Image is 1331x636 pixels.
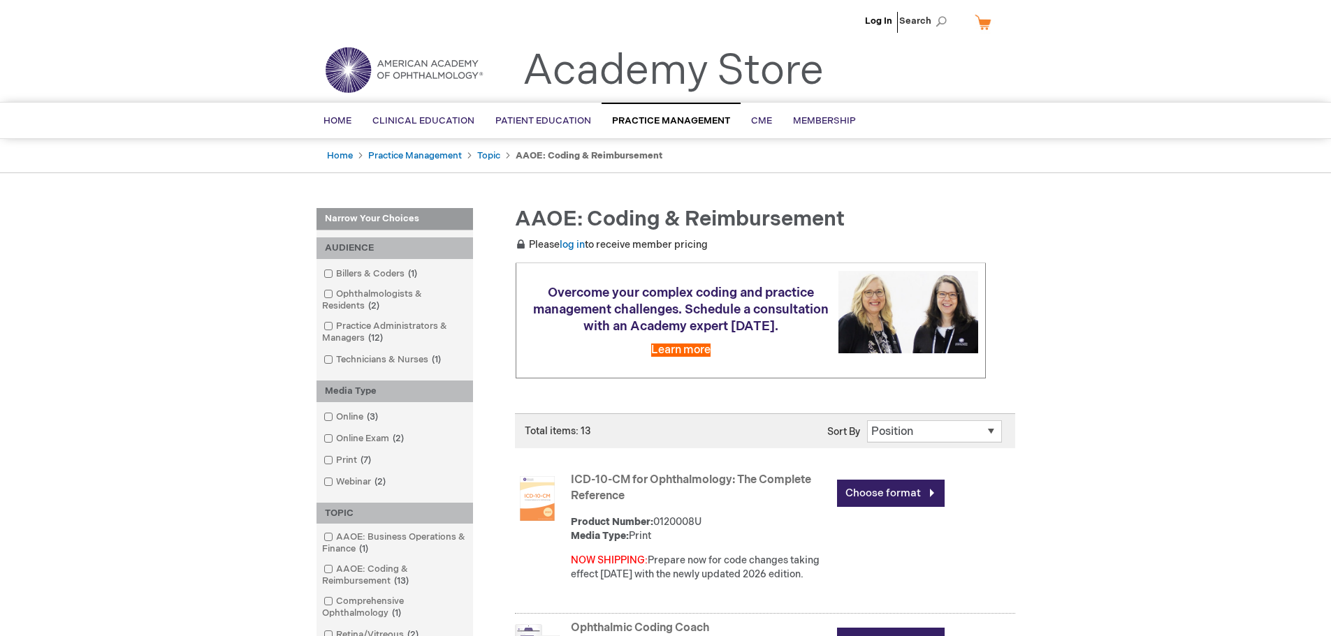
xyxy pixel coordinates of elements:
a: Technicians & Nurses1 [320,353,446,367]
a: Print7 [320,454,377,467]
img: ICD-10-CM for Ophthalmology: The Complete Reference [515,476,560,521]
a: Billers & Coders1 [320,267,423,281]
span: Clinical Education [372,115,474,126]
a: Ophthalmologists & Residents2 [320,288,470,313]
a: Academy Store [523,46,824,96]
a: Ophthalmic Coding Coach [571,621,709,635]
a: Practice Administrators & Managers12 [320,320,470,345]
span: Please to receive member pricing [515,239,708,251]
a: Log In [865,15,892,27]
a: Choose format [837,480,945,507]
span: 2 [389,433,407,444]
span: 3 [363,411,381,422]
a: AAOE: Coding & Reimbursement13 [320,563,470,588]
span: 12 [365,332,386,343]
strong: Product Number: [571,516,653,528]
div: TOPIC [317,503,473,524]
img: Schedule a consultation with an Academy expert today [838,271,978,353]
span: Overcome your complex coding and practice management challenges. Schedule a consultation with an ... [533,286,829,334]
font: NOW SHIPPING: [571,554,648,566]
a: Home [327,150,353,161]
span: 13 [391,575,412,586]
span: 1 [405,268,421,279]
strong: Narrow Your Choices [317,208,473,230]
a: ICD-10-CM for Ophthalmology: The Complete Reference [571,473,811,503]
a: Online Exam2 [320,432,409,445]
div: Prepare now for code changes taking effect [DATE] with the newly updated 2026 edition. [571,554,830,582]
span: CME [751,115,772,126]
label: Sort By [827,426,860,438]
span: 1 [356,543,372,554]
a: Topic [477,150,500,161]
div: AUDIENCE [317,237,473,259]
a: log in [560,239,585,251]
span: 2 [365,300,383,311]
a: Online3 [320,411,384,424]
a: Learn more [651,343,711,357]
div: 0120008U Print [571,515,830,543]
strong: AAOE: Coding & Reimbursement [516,150,662,161]
span: Home [323,115,351,126]
span: AAOE: Coding & Reimbursement [515,207,845,232]
span: Total items: 13 [525,425,591,437]
span: Membership [793,115,856,126]
span: 1 [388,607,405,619]
a: Webinar2 [320,475,391,489]
strong: Media Type: [571,530,629,542]
span: Practice Management [612,115,730,126]
span: 7 [357,454,374,466]
div: Media Type [317,380,473,402]
span: 1 [428,354,444,365]
a: Practice Management [368,150,462,161]
span: Search [899,7,952,35]
a: Comprehensive Ophthalmology1 [320,595,470,620]
span: Patient Education [495,115,591,126]
a: AAOE: Business Operations & Finance1 [320,531,470,556]
span: 2 [371,476,389,487]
